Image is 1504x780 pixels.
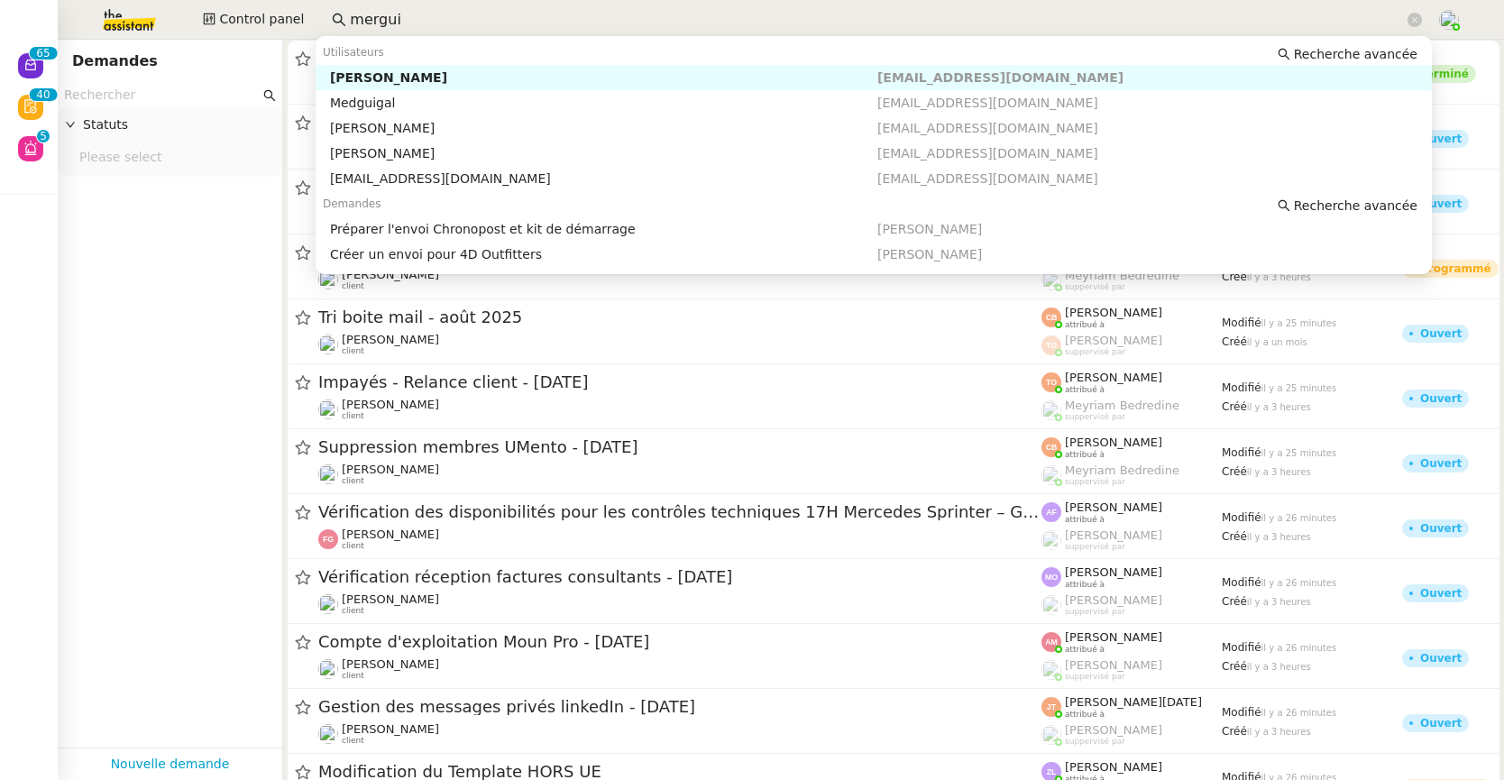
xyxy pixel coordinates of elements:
[1222,660,1247,673] span: Créé
[1222,641,1261,654] span: Modifié
[1041,502,1061,522] img: svg
[1420,458,1462,469] div: Ouvert
[342,476,364,486] span: client
[1041,307,1061,327] img: svg
[1065,450,1105,460] span: attribué à
[342,463,439,476] span: [PERSON_NAME]
[330,246,877,262] div: Créer un envoi pour 4D Outfitters
[1065,320,1105,330] span: attribué à
[318,270,338,289] img: users%2FIRICEYtWuOZgy9bUGBIlDfdl70J2%2Favatar%2Fb71601d1-c386-41cd-958b-f9b5fc102d64
[29,47,57,60] nz-badge-sup: 65
[58,107,282,142] div: Statuts
[1065,399,1179,412] span: Meyriam Bedredine
[318,309,1041,326] span: Tri boite mail - août 2025
[1247,402,1311,412] span: il y a 3 heures
[1041,306,1222,329] app-user-label: attribué à
[318,722,1041,746] app-user-detailed-label: client
[342,398,439,411] span: [PERSON_NAME]
[342,346,364,356] span: client
[1247,662,1311,672] span: il y a 3 heures
[1065,565,1162,579] span: [PERSON_NAME]
[1065,463,1179,477] span: Meyriam Bedredine
[1222,400,1247,413] span: Créé
[1065,477,1125,487] span: suppervisé par
[318,764,1041,780] span: Modification du Template HORS UE
[330,145,877,161] div: [PERSON_NAME]
[342,541,364,551] span: client
[1420,133,1462,144] div: Ouvert
[1222,446,1261,459] span: Modifié
[1261,643,1337,653] span: il y a 26 minutes
[318,374,1041,390] span: Impayés - Relance client - [DATE]
[877,222,982,236] span: [PERSON_NAME]
[1222,725,1247,738] span: Créé
[1222,576,1261,589] span: Modifié
[330,95,877,111] div: Medguigal
[877,70,1123,85] span: [EMAIL_ADDRESS][DOMAIN_NAME]
[1041,465,1061,485] img: users%2FaellJyylmXSg4jqeVbanehhyYJm1%2Favatar%2Fprofile-pic%20(4).png
[1247,272,1311,282] span: il y a 3 heures
[318,529,338,549] img: svg
[877,146,1098,161] span: [EMAIL_ADDRESS][DOMAIN_NAME]
[1222,706,1261,719] span: Modifié
[1065,695,1202,709] span: [PERSON_NAME][DATE]
[342,592,439,606] span: [PERSON_NAME]
[1420,393,1462,404] div: Ouvert
[1065,436,1162,449] span: [PERSON_NAME]
[342,281,364,291] span: client
[1247,337,1307,347] span: il y a un mois
[342,736,364,746] span: client
[40,130,47,146] p: 5
[1222,335,1247,348] span: Créé
[1041,463,1222,487] app-user-label: suppervisé par
[192,7,315,32] button: Control panel
[1041,334,1222,357] app-user-label: suppervisé par
[1222,381,1261,394] span: Modifié
[318,724,338,744] img: users%2F37wbV9IbQuXMU0UH0ngzBXzaEe12%2Favatar%2Fcba66ece-c48a-48c8-9897-a2adc1834457
[318,528,1041,551] app-user-detailed-label: client
[1065,760,1162,774] span: [PERSON_NAME]
[1065,737,1125,747] span: suppervisé par
[1041,437,1061,457] img: svg
[1439,10,1459,30] img: users%2FNTfmycKsCFdqp6LX6USf2FmuPJo2%2Favatar%2Fprofile-pic%20(1).png
[323,197,381,210] span: Demandes
[877,171,1098,186] span: [EMAIL_ADDRESS][DOMAIN_NAME]
[330,170,877,187] div: [EMAIL_ADDRESS][DOMAIN_NAME]
[1065,515,1105,525] span: attribué à
[318,335,338,354] img: users%2F9mvJqJUvllffspLsQzytnd0Nt4c2%2Favatar%2F82da88e3-d90d-4e39-b37d-dcb7941179ae
[1041,567,1061,587] img: svg
[37,130,50,142] nz-badge-sup: 5
[1222,465,1247,478] span: Créé
[1420,263,1491,274] div: Programmé
[1420,69,1469,79] div: Terminé
[1041,632,1061,652] img: svg
[72,49,158,74] nz-page-header-title: Demandes
[1065,630,1162,644] span: [PERSON_NAME]
[318,463,1041,486] app-user-detailed-label: client
[1222,595,1247,608] span: Créé
[1041,400,1061,420] img: users%2FaellJyylmXSg4jqeVbanehhyYJm1%2Favatar%2Fprofile-pic%20(4).png
[330,120,877,136] div: [PERSON_NAME]
[1420,198,1462,209] div: Ouvert
[318,594,338,614] img: users%2FSg6jQljroSUGpSfKFUOPmUmNaZ23%2Favatar%2FUntitled.png
[1065,500,1162,514] span: [PERSON_NAME]
[1041,630,1222,654] app-user-label: attribué à
[877,247,982,262] span: [PERSON_NAME]
[1261,318,1337,328] span: il y a 25 minutes
[1294,197,1417,215] span: Recherche avancée
[64,85,260,106] input: Rechercher
[1065,710,1105,720] span: attribué à
[1261,578,1337,588] span: il y a 26 minutes
[318,592,1041,616] app-user-detailed-label: client
[29,88,57,101] nz-badge-sup: 40
[1261,448,1337,458] span: il y a 25 minutes
[1247,727,1311,737] span: il y a 3 heures
[1041,565,1222,589] app-user-label: attribué à
[1261,383,1337,393] span: il y a 25 minutes
[1041,436,1222,459] app-user-label: attribué à
[342,333,439,346] span: [PERSON_NAME]
[1065,723,1162,737] span: [PERSON_NAME]
[318,333,1041,356] app-user-detailed-label: client
[1247,597,1311,607] span: il y a 3 heures
[1247,532,1311,542] span: il y a 3 heures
